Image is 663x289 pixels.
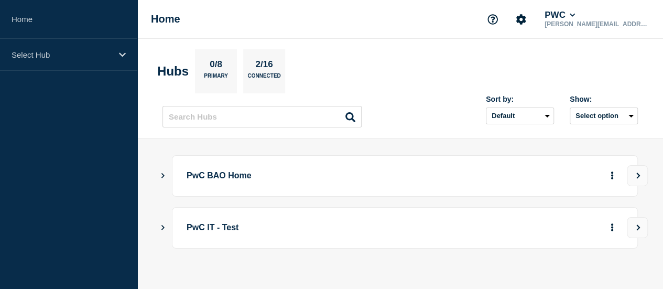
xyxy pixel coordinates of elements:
h2: Hubs [157,64,189,79]
p: PwC BAO Home [187,166,562,186]
p: 0/8 [206,59,226,73]
button: View [627,217,648,238]
p: Primary [204,73,228,84]
p: 2/16 [252,59,277,73]
button: View [627,165,648,186]
p: Select Hub [12,50,112,59]
div: Sort by: [486,95,554,103]
input: Search Hubs [162,106,362,127]
button: PWC [542,10,577,20]
button: Support [482,8,504,30]
p: Connected [247,73,280,84]
button: Account settings [510,8,532,30]
button: Show Connected Hubs [160,224,166,232]
button: Show Connected Hubs [160,172,166,180]
div: Show: [570,95,638,103]
select: Sort by [486,108,554,124]
button: Select option [570,108,638,124]
p: PwC IT - Test [187,218,562,238]
h1: Home [151,13,180,25]
button: More actions [605,218,619,238]
button: More actions [605,166,619,186]
p: [PERSON_NAME][EMAIL_ADDRESS][PERSON_NAME][DOMAIN_NAME] [542,20,651,28]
